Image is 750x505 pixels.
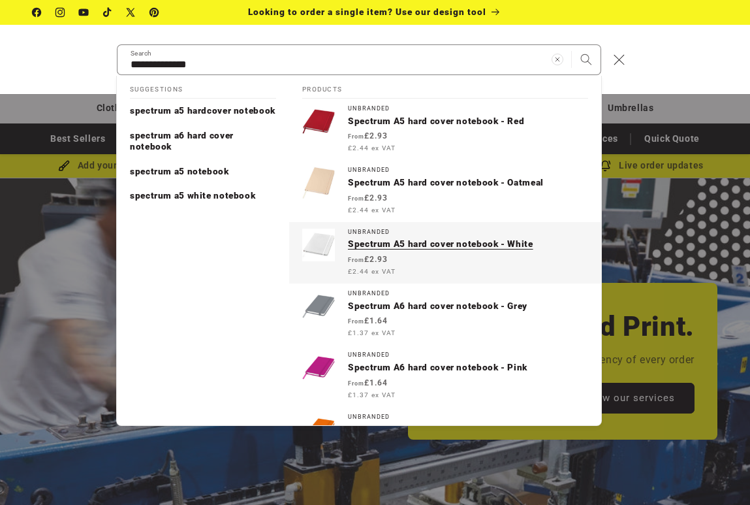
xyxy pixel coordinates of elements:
strong: £2.93 [348,131,388,140]
a: spectrum a5 hardcover notebook [117,99,289,123]
p: Spectrum A5 hard cover notebook - Oatmeal [348,177,588,189]
a: UnbrandedSpectrum A5 hard cover notebook - White From£2.93 £2.44 ex VAT [289,222,601,284]
img: Spectrum A6 hard cover notebook [302,290,335,323]
span: From [348,133,364,140]
span: spectrum a5 hardcover notebook [130,105,275,116]
div: Unbranded [348,290,588,297]
button: Clear search term [543,45,572,74]
div: Unbranded [348,351,588,359]
span: From [348,380,364,387]
a: UnbrandedSpectrum A6 hard cover notebook - Orange From£1.64 £1.37 ex VAT [289,407,601,468]
img: Spectrum A5 hard cover notebook [302,167,335,199]
img: Spectrum A6 hard cover notebook [302,414,335,446]
img: Spectrum A6 hard cover notebook [302,351,335,384]
span: spectrum a5 notebook [130,166,229,176]
h2: Suggestions [130,76,276,99]
p: Spectrum A6 hard cover notebook - Pink [348,362,588,374]
img: Spectrum A5 hard cover notebook [302,105,335,138]
p: spectrum a6 hard cover notebook [130,130,276,153]
p: Spectrum A6 hard cover notebook - Orange [348,424,588,436]
span: spectrum a6 hard cover notebook [130,130,234,152]
button: Close [604,45,633,74]
strong: £1.64 [348,316,388,325]
span: From [348,318,364,325]
a: UnbrandedSpectrum A6 hard cover notebook - Grey From£1.64 £1.37 ex VAT [289,284,601,345]
iframe: Chat Widget [526,364,750,505]
strong: £2.93 [348,193,388,203]
span: From [348,257,364,263]
span: From [348,195,364,202]
p: spectrum a5 white notebook [130,190,255,202]
div: Unbranded [348,229,588,236]
span: Looking to order a single item? Use our design tool [248,7,486,17]
p: spectrum a5 notebook [130,166,229,178]
a: UnbrandedSpectrum A5 hard cover notebook - Red From£2.93 £2.44 ex VAT [289,99,601,160]
span: £2.44 ex VAT [348,267,396,276]
div: Unbranded [348,167,588,174]
strong: £2.93 [348,255,388,264]
a: spectrum a5 notebook [117,159,289,184]
span: £2.44 ex VAT [348,205,396,215]
strong: £1.64 [348,378,388,387]
h2: Products [302,76,588,99]
a: spectrum a6 hard cover notebook [117,123,289,159]
a: UnbrandedSpectrum A6 hard cover notebook - Pink From£1.64 £1.37 ex VAT [289,345,601,406]
span: spectrum a5 white notebook [130,190,255,201]
span: £1.37 ex VAT [348,390,396,400]
div: Unbranded [348,414,588,421]
span: £1.37 ex VAT [348,328,396,338]
div: Unbranded [348,105,588,112]
p: Spectrum A5 hard cover notebook - White [348,238,588,250]
p: Spectrum A6 hard cover notebook - Grey [348,301,588,312]
p: Spectrum A5 hard cover notebook - Red [348,116,588,127]
a: spectrum a5 white notebook [117,184,289,208]
span: £2.44 ex VAT [348,143,396,153]
img: Spectrum A5 hard cover notebook [302,229,335,261]
p: spectrum a5 hardcover notebook [130,105,275,117]
a: UnbrandedSpectrum A5 hard cover notebook - Oatmeal From£2.93 £2.44 ex VAT [289,160,601,221]
button: Search [572,45,601,74]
